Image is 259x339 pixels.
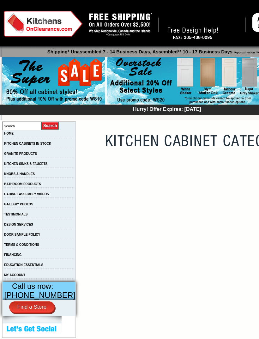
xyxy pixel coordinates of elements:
[4,182,41,186] a: BATHROOM PRODUCTS
[12,282,53,290] span: Call us now:
[4,253,22,257] a: FINANCING
[4,142,51,145] a: KITCHEN CABINETS IN-STOCK
[4,203,33,206] a: GALLERY PHOTOS
[4,213,27,216] a: TESTIMONIALS
[4,243,39,246] a: TERMS & CONDITIONS
[4,223,33,226] a: DESIGN SERVICES
[4,162,47,166] a: KITCHEN SINKS & FAUCETS
[4,132,14,135] a: HOME
[41,122,59,130] input: Submit
[4,273,25,277] a: MY ACCOUNT
[4,172,35,176] a: KNOBS & HANDLES
[162,17,238,27] a: [PHONE_NUMBER]
[4,233,40,236] a: DOOR SAMPLE POLICY
[4,291,75,300] a: [PHONE_NUMBER]
[4,152,37,155] a: GRANITE PRODUCTS
[9,301,55,313] a: Find a Store
[4,263,43,267] a: EDUCATION ESSENTIALS
[4,192,49,196] a: CABINET ASSEMBLY VIDEOS
[4,11,83,37] img: Kitchens on Clearance Logo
